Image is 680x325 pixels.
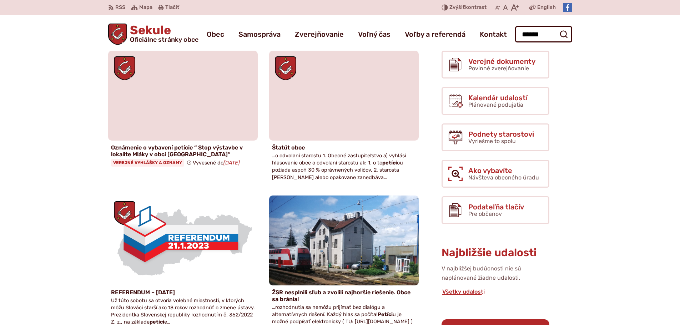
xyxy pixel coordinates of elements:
[111,298,255,325] span: Už túto sobotu sa otvoria volebné miestnosti, v ktorých môžu Slováci starší ako 18 rokov rozhodnú...
[111,289,255,296] h4: REFERENDUM – [DATE]
[442,196,549,224] a: Podateľňa tlačív Pre občanov
[358,24,391,44] a: Voľný čas
[269,51,419,184] a: Štatút obce …o odvolaní starostu 1. Obecné zastupiteľstvo a) vyhlási hlasovanie obce o odvolaní s...
[449,5,487,11] span: kontrast
[468,174,539,181] span: Návšteva obecného úradu
[382,160,397,166] strong: petíci
[207,24,224,44] a: Obec
[468,94,528,102] span: Kalendár udalostí
[193,160,240,166] span: Vyvesené do
[563,3,572,12] img: Prejsť na Facebook stránku
[537,3,556,12] span: English
[223,160,240,166] em: [DATE]
[536,3,557,12] a: English
[468,167,539,174] span: Ako vybavíte
[468,130,534,138] span: Podnety starostovi
[295,24,344,44] a: Zverejňovanie
[111,144,255,158] h4: Oznámenie o vybavení petície “ Stop výstavbe v lokalite Mláky v obci [GEOGRAPHIC_DATA]“
[468,203,524,211] span: Podateľňa tlačív
[165,5,179,11] span: Tlačiť
[139,3,152,12] span: Mapa
[468,65,529,72] span: Povinné zverejňovanie
[108,24,127,45] img: Prejsť na domovskú stránku
[468,138,516,144] span: Vyriešme to spolu
[442,264,549,283] p: V najbližšej budúcnosti nie sú naplánované žiadne udalosti.
[378,311,393,318] strong: Petíci
[449,4,465,10] span: Zvýšiť
[150,319,164,325] strong: petíci
[238,24,281,44] a: Samospráva
[442,123,549,151] a: Podnety starostovi Vyriešme to spolu
[272,289,416,303] h4: ŽSR nesplnili sľub a zvolili najhoršie riešenie. Obce sa bránia!
[111,159,184,166] span: Verejné vyhlášky a oznamy
[108,24,199,45] a: Logo Sekule, prejsť na domovskú stránku.
[130,36,198,43] span: Oficiálne stránky obce
[272,153,406,180] span: …o odvolaní starostu 1. Obecné zastupiteľstvo a) vyhlási hlasovanie obce o odvolaní starostu ak: ...
[442,87,549,115] a: Kalendár udalostí Plánované podujatia
[442,160,549,188] a: Ako vybavíte Návšteva obecného úradu
[480,24,507,44] a: Kontakt
[442,51,549,78] a: Verejné dokumenty Povinné zverejňovanie
[405,24,465,44] a: Voľby a referendá
[272,144,416,151] h4: Štatút obce
[108,51,258,169] a: Oznámenie o vybavení petície “ Stop výstavbe v lokalite Mláky v obci [GEOGRAPHIC_DATA]“ Verejné v...
[442,247,549,259] h3: Najbližšie udalosti
[127,24,198,43] span: Sekule
[468,210,502,217] span: Pre občanov
[468,57,535,65] span: Verejné dokumenty
[442,288,485,295] a: Všetky udalosti
[115,3,125,12] span: RSS
[468,101,523,108] span: Plánované podujatia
